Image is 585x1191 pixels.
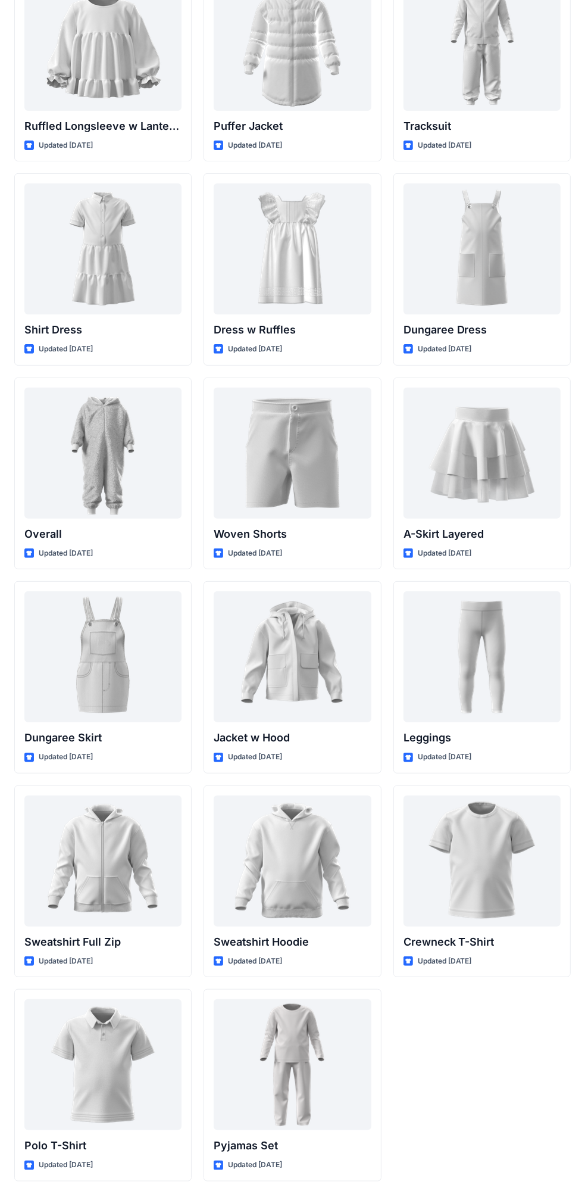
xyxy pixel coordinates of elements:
p: Sweatshirt Full Zip [24,934,182,950]
a: A-Skirt Layered [403,388,561,519]
p: Updated [DATE] [39,955,93,968]
p: Puffer Jacket [214,118,371,135]
a: Sweatshirt Full Zip [24,796,182,927]
p: Updated [DATE] [418,751,472,763]
p: Overall [24,526,182,543]
p: Updated [DATE] [228,139,282,152]
p: Leggings [403,729,561,746]
p: Updated [DATE] [418,343,472,356]
a: Dress w Ruffles [214,183,371,314]
p: Updated [DATE] [39,547,93,560]
p: Updated [DATE] [418,139,472,152]
p: Tracksuit [403,118,561,135]
p: Pyjamas Set [214,1137,371,1154]
p: Updated [DATE] [39,343,93,356]
p: Jacket w Hood [214,729,371,746]
a: Pyjamas Set [214,999,371,1130]
a: Crewneck T-Shirt [403,796,561,927]
a: Overall [24,388,182,519]
p: Updated [DATE] [228,751,282,763]
p: Updated [DATE] [39,1159,93,1171]
a: Leggings [403,591,561,722]
p: Woven Shorts [214,526,371,543]
p: Updated [DATE] [228,1159,282,1171]
a: Shirt Dress [24,183,182,314]
p: Crewneck T-Shirt [403,934,561,950]
a: Dungaree Dress [403,183,561,314]
p: Updated [DATE] [39,139,93,152]
p: Updated [DATE] [228,343,282,356]
p: Updated [DATE] [418,547,472,560]
a: Polo T-Shirt [24,999,182,1130]
p: Updated [DATE] [228,547,282,560]
a: Jacket w Hood [214,591,371,722]
a: Sweatshirt Hoodie [214,796,371,927]
a: Dungaree Skirt [24,591,182,722]
p: Polo T-Shirt [24,1137,182,1154]
p: Ruffled Longsleeve w Lantern Sleeve [24,118,182,135]
p: Dungaree Skirt [24,729,182,746]
p: A-Skirt Layered [403,526,561,543]
a: Woven Shorts [214,388,371,519]
p: Updated [DATE] [228,955,282,968]
p: Updated [DATE] [39,751,93,763]
p: Updated [DATE] [418,955,472,968]
p: Dress w Ruffles [214,322,371,338]
p: Shirt Dress [24,322,182,338]
p: Dungaree Dress [403,322,561,338]
p: Sweatshirt Hoodie [214,934,371,950]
